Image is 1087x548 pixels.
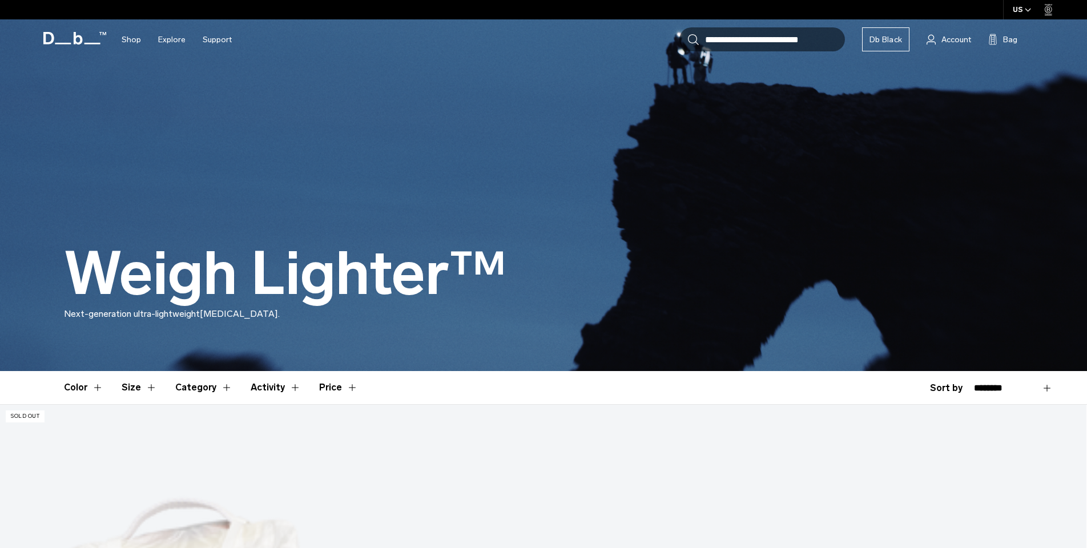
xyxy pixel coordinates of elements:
span: Account [941,34,971,46]
a: Shop [122,19,141,60]
a: Account [927,33,971,46]
a: Explore [158,19,186,60]
button: Toggle Filter [64,371,103,404]
button: Toggle Filter [122,371,157,404]
nav: Main Navigation [113,19,240,60]
a: Support [203,19,232,60]
span: Bag [1003,34,1017,46]
button: Toggle Price [319,371,358,404]
button: Bag [988,33,1017,46]
span: Next-generation ultra-lightweight [64,308,200,319]
button: Toggle Filter [175,371,232,404]
a: Db Black [862,27,909,51]
button: Toggle Filter [251,371,301,404]
p: Sold Out [6,410,45,422]
h1: Weigh Lighter™ [64,241,506,307]
span: [MEDICAL_DATA]. [200,308,280,319]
